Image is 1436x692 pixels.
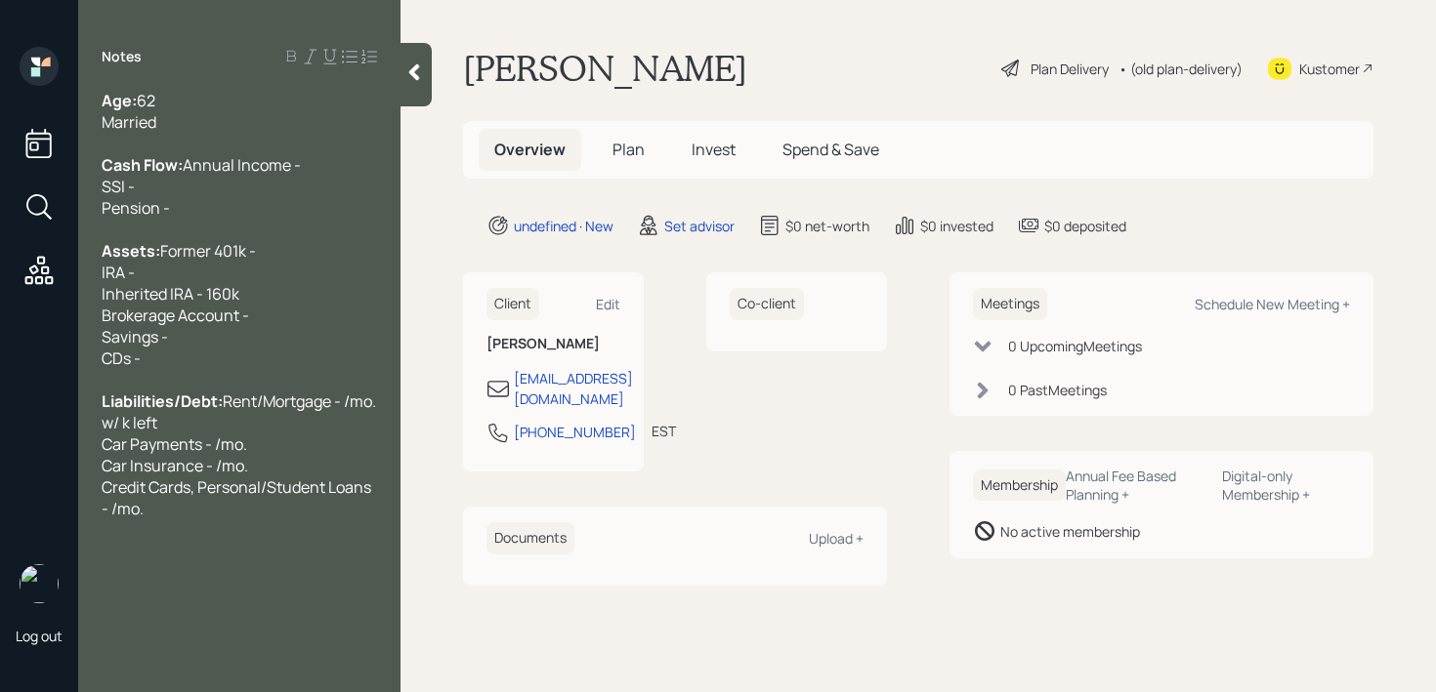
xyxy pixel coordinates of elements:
[486,288,539,320] h6: Client
[692,139,736,160] span: Invest
[664,216,735,236] div: Set advisor
[612,139,645,160] span: Plan
[652,421,676,441] div: EST
[809,529,864,548] div: Upload +
[1195,295,1350,313] div: Schedule New Meeting +
[785,216,869,236] div: $0 net-worth
[102,390,379,519] span: Rent/Mortgage - /mo. w/ k left Car Payments - /mo. Car Insurance - /mo. Credit Cards, Personal/St...
[973,288,1047,320] h6: Meetings
[1008,380,1107,400] div: 0 Past Meeting s
[486,522,574,554] h6: Documents
[102,240,160,262] span: Assets:
[730,288,804,320] h6: Co-client
[1000,521,1140,542] div: No active membership
[463,47,747,90] h1: [PERSON_NAME]
[1008,336,1142,356] div: 0 Upcoming Meeting s
[486,336,620,352] h6: [PERSON_NAME]
[782,139,879,160] span: Spend & Save
[1222,467,1350,504] div: Digital-only Membership +
[596,295,620,313] div: Edit
[1031,59,1109,79] div: Plan Delivery
[102,90,137,111] span: Age:
[102,240,256,369] span: Former 401k - IRA - Inherited IRA - 160k Brokerage Account - Savings - CDs -
[102,154,301,219] span: Annual Income - SSI - Pension -
[1044,216,1126,236] div: $0 deposited
[102,47,142,66] label: Notes
[1299,59,1360,79] div: Kustomer
[514,422,636,442] div: [PHONE_NUMBER]
[494,139,566,160] span: Overview
[514,216,613,236] div: undefined · New
[16,627,63,645] div: Log out
[102,154,183,176] span: Cash Flow:
[920,216,993,236] div: $0 invested
[102,390,223,412] span: Liabilities/Debt:
[102,90,156,133] span: 62 Married
[973,469,1066,502] h6: Membership
[20,564,59,603] img: retirable_logo.png
[1066,467,1206,504] div: Annual Fee Based Planning +
[1119,59,1243,79] div: • (old plan-delivery)
[514,368,633,409] div: [EMAIL_ADDRESS][DOMAIN_NAME]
